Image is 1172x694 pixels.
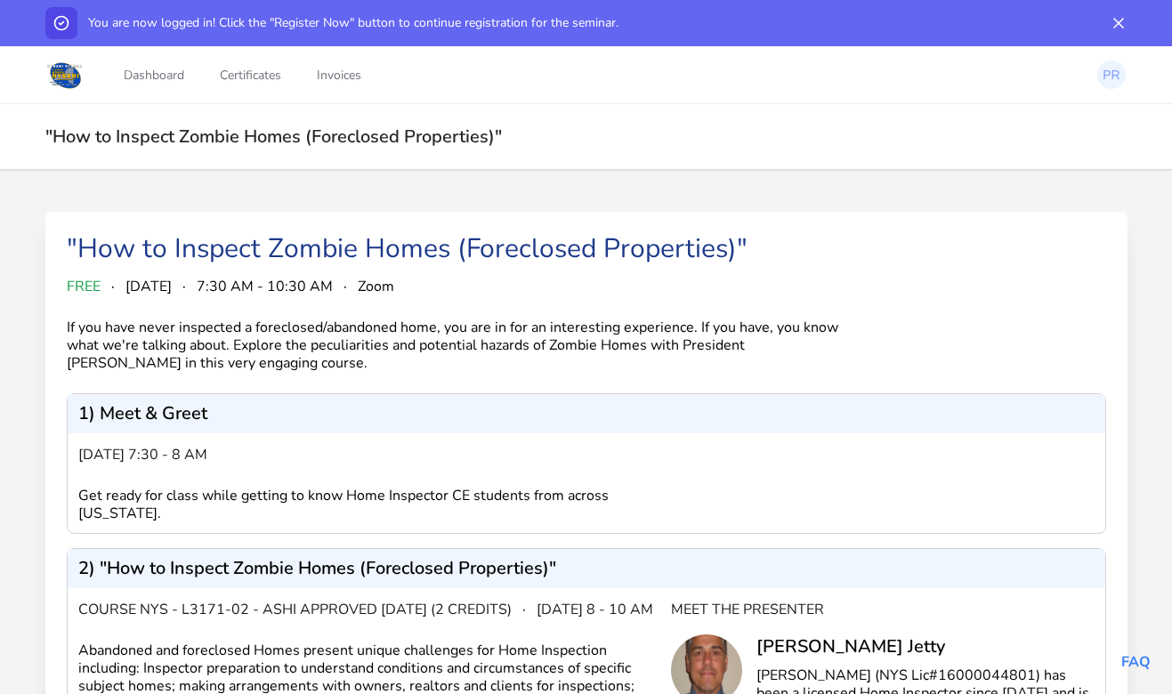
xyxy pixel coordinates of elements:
div: Meet the Presenter [671,599,1095,620]
p: 1) Meet & Greet [78,405,207,423]
a: FAQ [1121,652,1151,672]
div: [PERSON_NAME] Jetty [756,634,1095,659]
span: · [182,276,186,297]
span: FREE [67,276,101,297]
span: · [522,599,526,620]
span: Zoom [358,276,394,297]
button: Dismiss [1103,7,1135,39]
span: · [344,276,347,297]
img: Logo [45,59,85,91]
h2: "How to Inspect Zombie Homes (Foreclosed Properties)" [45,125,1128,148]
a: Certificates [216,45,285,104]
div: "How to Inspect Zombie Homes (Foreclosed Properties)" [67,233,748,265]
span: Course NYS - L3171-02 - ASHI APPROVED [DATE] (2 credits) [78,599,512,620]
img: Phil Restifo [1097,61,1126,89]
a: Invoices [313,45,365,104]
span: [DATE] 7:30 - 8 am [78,444,207,465]
span: [DATE] 8 - 10 am [537,599,653,620]
div: If you have never inspected a foreclosed/abandoned home, you are in for an interesting experience... [67,319,846,372]
div: Get ready for class while getting to know Home Inspector CE students from across [US_STATE]. [78,487,671,522]
p: 2) "How to Inspect Zombie Homes (Foreclosed Properties)" [78,560,556,577]
span: 7:30 AM - 10:30 AM [197,276,333,297]
span: · [111,276,115,297]
span: [DATE] [125,276,172,297]
a: Dashboard [120,45,188,104]
p: You are now logged in! Click the "Register Now" button to continue registration for the seminar. [88,14,618,32]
